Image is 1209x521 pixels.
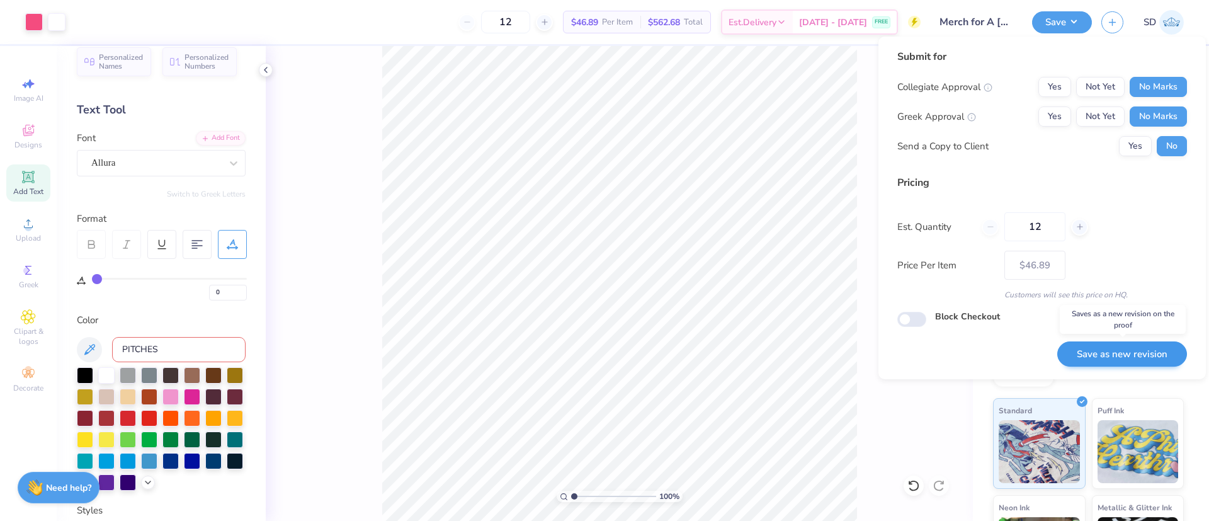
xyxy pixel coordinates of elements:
[1130,106,1187,127] button: No Marks
[897,110,976,124] div: Greek Approval
[897,175,1187,190] div: Pricing
[1098,501,1172,514] span: Metallic & Glitter Ink
[77,212,247,226] div: Format
[897,289,1187,301] div: Customers will see this price on HQ.
[897,258,995,273] label: Price Per Item
[13,383,43,393] span: Decorate
[571,16,598,29] span: $46.89
[602,16,633,29] span: Per Item
[1119,136,1152,156] button: Yes
[999,404,1032,417] span: Standard
[1130,77,1187,97] button: No Marks
[799,16,867,29] span: [DATE] - [DATE]
[1032,11,1092,33] button: Save
[1060,305,1186,334] div: Saves as a new revision on the proof
[1098,420,1179,483] img: Puff Ink
[659,491,679,502] span: 100 %
[46,482,91,494] strong: Need help?
[1057,341,1187,367] button: Save as new revision
[77,313,246,328] div: Color
[897,80,992,94] div: Collegiate Approval
[875,18,888,26] span: FREE
[77,101,246,118] div: Text Tool
[1159,10,1184,35] img: Sparsh Drolia
[648,16,680,29] span: $562.68
[1004,212,1065,241] input: – –
[897,220,972,234] label: Est. Quantity
[935,310,1000,323] label: Block Checkout
[684,16,703,29] span: Total
[112,337,246,362] input: e.g. 7428 c
[14,93,43,103] span: Image AI
[14,140,42,150] span: Designs
[999,501,1030,514] span: Neon Ink
[6,326,50,346] span: Clipart & logos
[99,53,144,71] span: Personalized Names
[77,503,246,518] div: Styles
[1157,136,1187,156] button: No
[16,233,41,243] span: Upload
[1076,106,1125,127] button: Not Yet
[1038,106,1071,127] button: Yes
[897,139,989,154] div: Send a Copy to Client
[481,11,530,33] input: – –
[1076,77,1125,97] button: Not Yet
[13,186,43,197] span: Add Text
[1098,404,1124,417] span: Puff Ink
[1144,10,1184,35] a: SD
[729,16,776,29] span: Est. Delivery
[999,420,1080,483] img: Standard
[897,49,1187,64] div: Submit for
[19,280,38,290] span: Greek
[184,53,229,71] span: Personalized Numbers
[77,131,96,146] label: Font
[930,9,1023,35] input: Untitled Design
[1144,15,1156,30] span: SD
[1038,77,1071,97] button: Yes
[167,189,246,199] button: Switch to Greek Letters
[196,131,246,146] div: Add Font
